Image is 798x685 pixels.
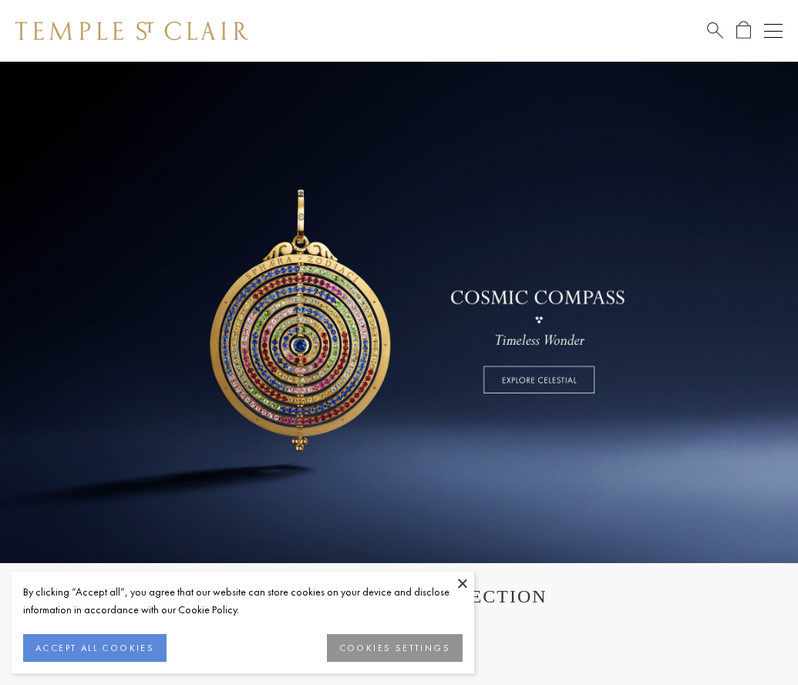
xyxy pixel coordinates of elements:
button: ACCEPT ALL COOKIES [23,634,167,662]
button: Open navigation [764,22,783,40]
img: Temple St. Clair [15,22,248,40]
a: Open Shopping Bag [736,21,751,40]
button: COOKIES SETTINGS [327,634,463,662]
a: Search [707,21,723,40]
div: By clicking “Accept all”, you agree that our website can store cookies on your device and disclos... [23,583,463,619]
